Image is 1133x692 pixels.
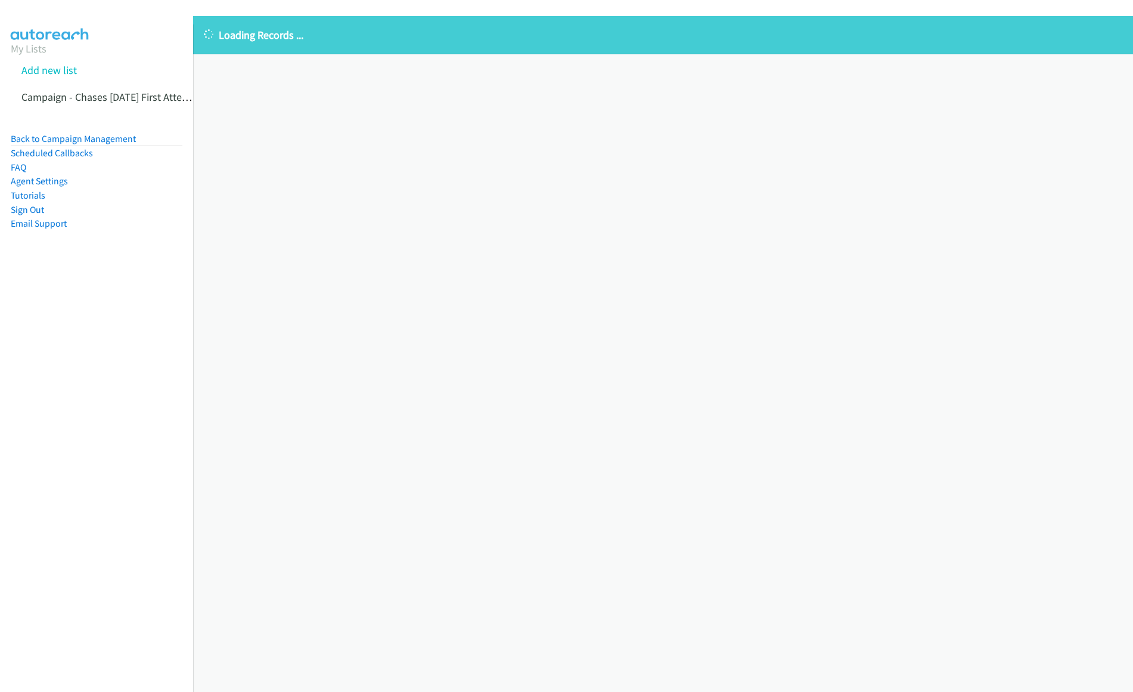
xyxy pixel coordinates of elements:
a: My Lists [11,42,46,55]
a: Sign Out [11,204,44,215]
a: Campaign - Chases [DATE] First Attempt [21,90,200,104]
a: Tutorials [11,190,45,201]
a: Email Support [11,218,67,229]
a: Add new list [21,63,77,77]
a: Agent Settings [11,175,68,187]
a: Scheduled Callbacks [11,147,93,159]
p: Loading Records ... [204,27,1122,43]
a: Back to Campaign Management [11,133,136,144]
a: FAQ [11,162,26,173]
